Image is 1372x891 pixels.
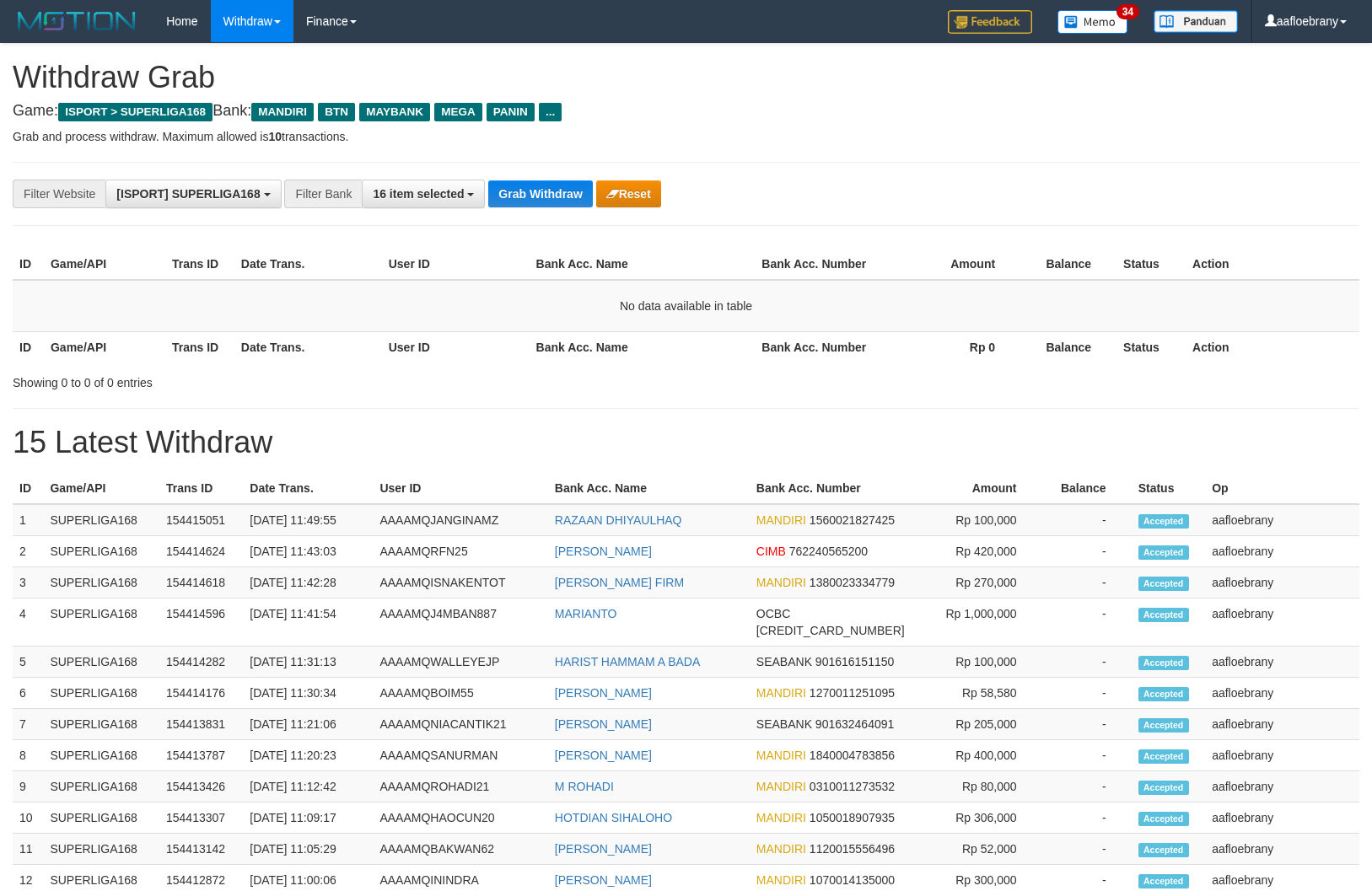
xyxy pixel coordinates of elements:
td: 3 [13,567,43,598]
td: Rp 100,000 [912,647,1042,678]
th: Bank Acc. Number [755,249,876,280]
h1: Withdraw Grab [13,61,1359,94]
span: ISPORT > SUPERLIGA168 [58,103,213,121]
span: Copy 693816522488 to clipboard [756,624,905,637]
span: ... [539,103,562,121]
td: [DATE] 11:31:13 [243,647,373,678]
p: Grab and process withdraw. Maximum allowed is transactions. [13,128,1359,145]
th: Bank Acc. Name [530,331,756,362]
a: HOTDIAN SIHALOHO [555,811,672,824]
h1: 15 Latest Withdraw [13,426,1359,459]
td: AAAAMQNIACANTIK21 [373,709,547,740]
span: Accepted [1138,781,1189,795]
td: Rp 205,000 [912,709,1042,740]
td: AAAAMQISNAKENTOT [373,567,547,598]
span: Copy 1070014135000 to clipboard [810,873,895,887]
td: 2 [13,536,43,567]
td: [DATE] 11:49:55 [243,504,373,536]
td: aafloebrany [1205,834,1359,865]
th: Game/API [43,473,159,504]
th: Status [1116,331,1186,362]
th: Trans ID [159,473,243,504]
button: Grab Withdraw [488,180,592,207]
span: Copy 901616151150 to clipboard [815,655,894,668]
td: AAAAMQWALLEYEJP [373,647,547,678]
td: [DATE] 11:12:42 [243,771,373,802]
th: Date Trans. [234,249,382,280]
span: OCBC [756,607,790,620]
span: Copy 1840004783856 to clipboard [810,749,895,762]
td: Rp 270,000 [912,567,1042,598]
button: Reset [596,180,661,207]
div: Showing 0 to 0 of 0 entries [13,368,559,391]
th: Balance [1020,331,1116,362]
button: 16 item selected [362,180,485,208]
span: MANDIRI [756,513,806,527]
span: Accepted [1138,514,1189,529]
td: SUPERLIGA168 [43,709,159,740]
td: Rp 306,000 [912,802,1042,834]
td: - [1042,678,1132,709]
th: Bank Acc. Number [750,473,912,504]
td: Rp 1,000,000 [912,598,1042,647]
td: AAAAMQBOIM55 [373,678,547,709]
td: 4 [13,598,43,647]
td: 11 [13,834,43,865]
td: 8 [13,740,43,771]
td: [DATE] 11:09:17 [243,802,373,834]
th: Game/API [44,331,165,362]
td: AAAAMQRFN25 [373,536,547,567]
td: No data available in table [13,280,1359,332]
a: M ROHADI [555,780,614,793]
td: AAAAMQJ4MBAN887 [373,598,547,647]
th: Status [1132,473,1205,504]
td: SUPERLIGA168 [43,598,159,647]
td: 154414618 [159,567,243,598]
td: - [1042,709,1132,740]
span: MEGA [434,103,482,121]
td: 1 [13,504,43,536]
td: - [1042,802,1132,834]
td: AAAAMQJANGINAMZ [373,504,547,536]
a: [PERSON_NAME] [555,717,652,731]
th: Game/API [44,249,165,280]
td: aafloebrany [1205,647,1359,678]
button: [ISPORT] SUPERLIGA168 [105,180,281,208]
td: [DATE] 11:30:34 [243,678,373,709]
td: 7 [13,709,43,740]
span: MANDIRI [756,811,806,824]
span: Copy 1270011251095 to clipboard [810,686,895,700]
td: Rp 100,000 [912,504,1042,536]
th: Date Trans. [243,473,373,504]
td: 154413831 [159,709,243,740]
td: - [1042,647,1132,678]
img: panduan.png [1154,10,1238,33]
span: MANDIRI [756,749,806,762]
span: BTN [318,103,355,121]
td: 154414282 [159,647,243,678]
td: 154414624 [159,536,243,567]
th: Op [1205,473,1359,504]
td: Rp 420,000 [912,536,1042,567]
td: AAAAMQSANURMAN [373,740,547,771]
td: - [1042,834,1132,865]
td: 154414176 [159,678,243,709]
span: SEABANK [756,717,812,731]
td: aafloebrany [1205,740,1359,771]
th: User ID [373,473,547,504]
td: SUPERLIGA168 [43,740,159,771]
td: 9 [13,771,43,802]
span: CIMB [756,545,786,558]
span: Copy 1120015556496 to clipboard [810,842,895,856]
a: MARIANTO [555,607,617,620]
span: Accepted [1138,608,1189,622]
a: [PERSON_NAME] FIRM [555,576,684,589]
td: 154414596 [159,598,243,647]
span: MANDIRI [756,576,806,589]
td: aafloebrany [1205,771,1359,802]
a: [PERSON_NAME] [555,749,652,762]
td: - [1042,598,1132,647]
th: Status [1116,249,1186,280]
td: - [1042,771,1132,802]
a: [PERSON_NAME] [555,686,652,700]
